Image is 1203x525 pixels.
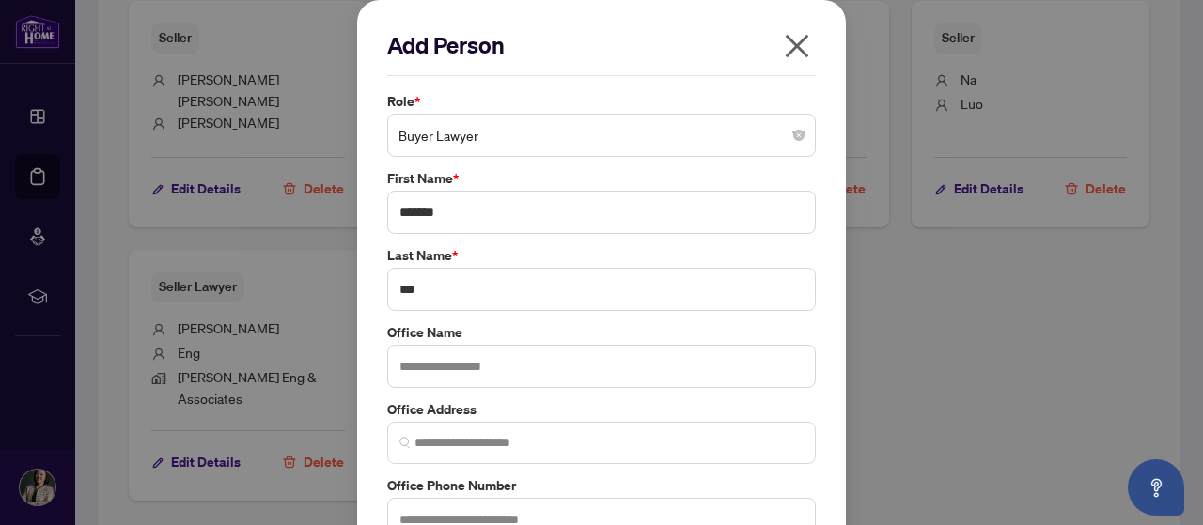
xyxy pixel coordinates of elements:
[782,31,812,61] span: close
[387,168,816,189] label: First Name
[387,399,816,420] label: Office Address
[1128,459,1184,516] button: Open asap
[387,322,816,343] label: Office Name
[793,130,805,141] span: close-circle
[387,30,816,60] h2: Add Person
[387,91,816,112] label: Role
[387,245,816,266] label: Last Name
[398,117,805,153] span: Buyer Lawyer
[387,475,816,496] label: Office Phone Number
[399,437,411,448] img: search_icon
